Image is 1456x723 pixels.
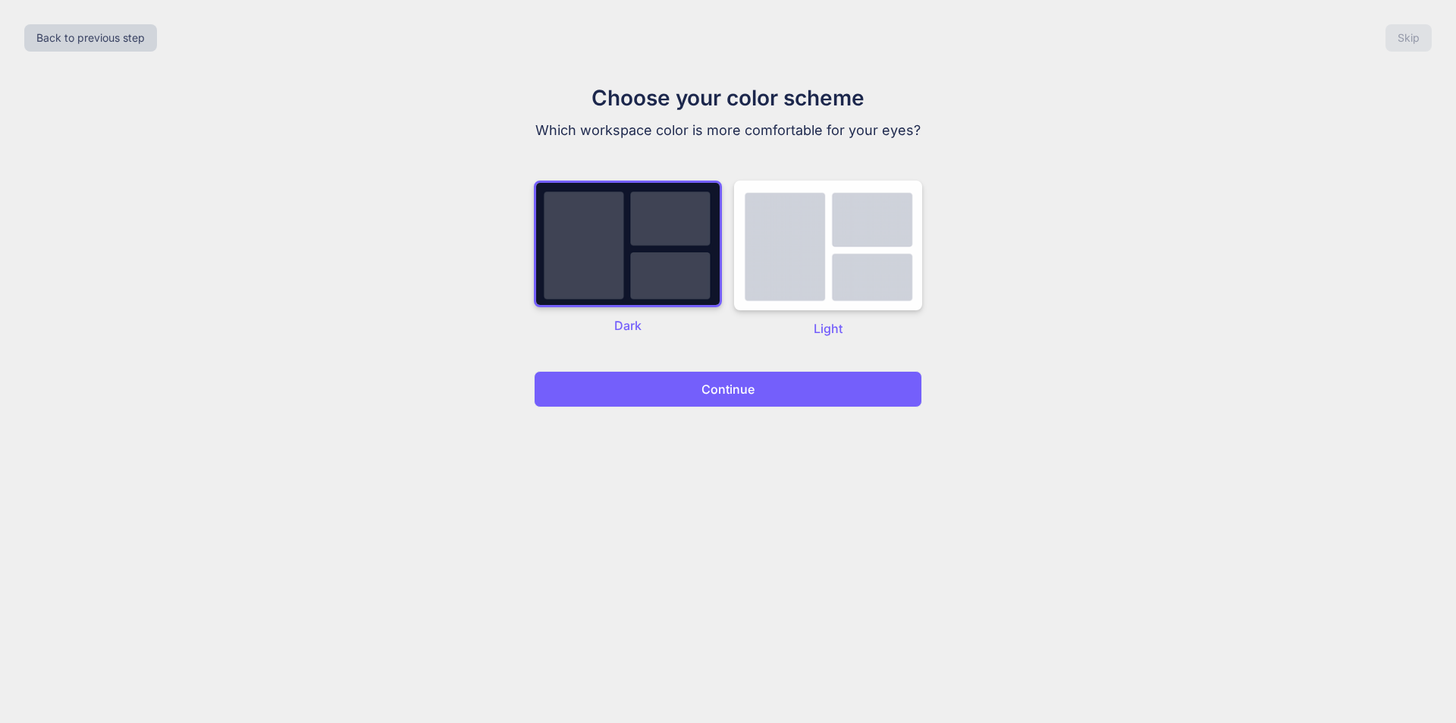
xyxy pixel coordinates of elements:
img: dark [734,181,922,310]
h1: Choose your color scheme [473,82,983,114]
p: Light [734,319,922,338]
img: dark [534,181,722,307]
p: Which workspace color is more comfortable for your eyes? [473,120,983,141]
button: Skip [1385,24,1432,52]
p: Continue [701,380,755,398]
p: Dark [534,316,722,335]
button: Back to previous step [24,24,157,52]
button: Continue [534,371,922,407]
